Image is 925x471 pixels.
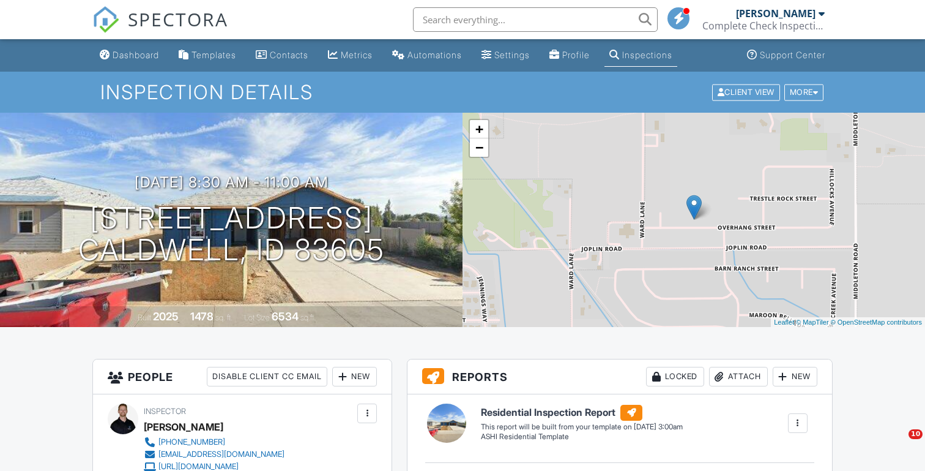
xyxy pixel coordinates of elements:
div: [PERSON_NAME] [736,7,815,20]
h3: [DATE] 8:30 am - 11:00 am [135,174,329,190]
div: 1478 [190,310,214,323]
span: sq. ft. [215,313,232,322]
iframe: Intercom live chat [883,429,913,459]
div: [PERSON_NAME] [144,418,223,436]
a: Company Profile [544,44,595,67]
a: Templates [174,44,241,67]
div: Dashboard [113,50,159,60]
div: 6534 [272,310,299,323]
div: Contacts [270,50,308,60]
a: Contacts [251,44,313,67]
a: Inspections [604,44,677,67]
div: Profile [562,50,590,60]
div: Inspections [622,50,672,60]
img: The Best Home Inspection Software - Spectora [92,6,119,33]
h1: [STREET_ADDRESS] Caldwell, ID 83605 [78,202,385,267]
a: © MapTiler [796,318,829,326]
div: New [332,367,377,386]
div: Complete Check Inspections, LLC [702,20,825,32]
div: New [773,367,817,386]
span: SPECTORA [128,6,228,32]
h3: Reports [407,360,832,394]
a: Zoom in [470,120,488,138]
div: Automations [407,50,462,60]
span: Lot Size [244,313,270,322]
div: Disable Client CC Email [207,367,327,386]
a: Client View [711,87,783,96]
div: [EMAIL_ADDRESS][DOMAIN_NAME] [158,450,284,459]
a: Zoom out [470,138,488,157]
a: Metrics [323,44,377,67]
a: Settings [477,44,535,67]
span: 10 [908,429,923,439]
div: Settings [494,50,530,60]
a: Support Center [742,44,830,67]
span: Built [138,313,151,322]
a: Leaflet [774,318,794,326]
a: [EMAIL_ADDRESS][DOMAIN_NAME] [144,448,284,461]
a: © OpenStreetMap contributors [831,318,922,326]
div: ASHI Residential Template [481,432,683,442]
a: [PHONE_NUMBER] [144,436,284,448]
div: Client View [712,84,780,100]
div: Attach [709,367,768,386]
div: This report will be built from your template on [DATE] 3:00am [481,422,683,432]
div: Locked [646,367,704,386]
h1: Inspection Details [100,81,825,103]
div: More [784,84,824,100]
div: 2025 [153,310,179,323]
a: SPECTORA [92,17,228,42]
h3: People [93,360,392,394]
span: Inspector [144,407,186,416]
input: Search everything... [413,7,658,32]
div: Metrics [341,50,373,60]
div: Support Center [760,50,825,60]
a: Dashboard [95,44,164,67]
div: [PHONE_NUMBER] [158,437,225,447]
div: | [771,317,925,328]
div: Templates [191,50,236,60]
span: sq.ft. [300,313,316,322]
h6: Residential Inspection Report [481,405,683,421]
a: Automations (Basic) [387,44,467,67]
